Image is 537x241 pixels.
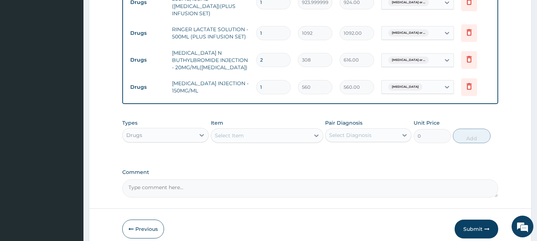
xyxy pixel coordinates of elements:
label: Pair Diagnosis [325,119,362,126]
img: d_794563401_company_1708531726252_794563401 [13,36,29,54]
label: Item [211,119,223,126]
span: [MEDICAL_DATA] or ... [388,57,429,64]
td: RINGER LACTATE SOLUTION - 500ML (PLUS INFUSION SET) [168,22,252,44]
div: Select Item [215,132,244,139]
span: [MEDICAL_DATA] or ... [388,29,429,37]
td: [MEDICAL_DATA] INJECTION - 150MG/ML [168,76,252,98]
div: Minimize live chat window [119,4,136,21]
span: We're online! [42,74,100,147]
td: Drugs [127,26,168,40]
td: [MEDICAL_DATA] N BUTHYLBROMIDE INJECTION - 20MG/ML([MEDICAL_DATA]) [168,46,252,75]
button: Submit [455,220,498,238]
label: Types [122,120,138,126]
label: Unit Price [414,119,440,126]
div: Drugs [126,132,142,139]
textarea: Type your message and hit 'Enter' [4,162,138,188]
td: Drugs [127,80,168,94]
div: Select Diagnosis [329,132,372,139]
td: Drugs [127,53,168,67]
div: Chat with us now [38,41,122,50]
button: Previous [122,220,164,238]
label: Comment [122,169,498,175]
span: [MEDICAL_DATA] [388,83,422,91]
button: Add [453,129,491,143]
